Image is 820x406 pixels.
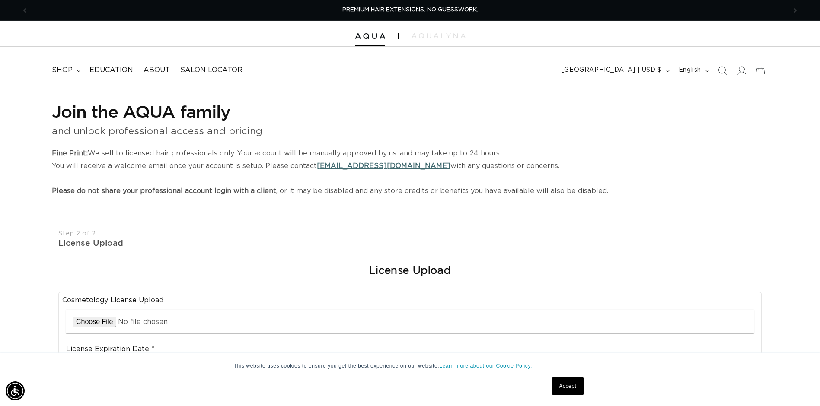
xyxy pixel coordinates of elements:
span: Salon Locator [180,66,242,75]
span: shop [52,66,73,75]
img: Aqua Hair Extensions [355,33,385,39]
a: [EMAIL_ADDRESS][DOMAIN_NAME] [317,162,450,169]
iframe: Chat Widget [705,313,820,406]
span: English [679,66,701,75]
a: Salon Locator [175,60,248,80]
span: [GEOGRAPHIC_DATA] | USD $ [562,66,662,75]
span: About [144,66,170,75]
button: Next announcement [786,2,805,19]
summary: Search [713,61,732,80]
label: License Expiration Date [66,345,154,354]
h1: Join the AQUA family [52,100,768,123]
img: aqualyna.com [412,33,466,38]
strong: Fine Print: [52,150,88,157]
div: Accessibility Menu [6,381,25,400]
h2: License Upload [369,264,451,278]
legend: Cosmetology License Upload [62,296,758,305]
p: and unlock professional access and pricing [52,123,768,140]
summary: shop [47,60,84,80]
a: Learn more about our Cookie Policy. [439,363,532,369]
strong: Please do not share your professional account login with a client [52,187,276,194]
span: Education [89,66,133,75]
p: This website uses cookies to ensure you get the best experience on our website. [234,362,587,370]
div: Step 2 of 2 [58,230,762,238]
button: [GEOGRAPHIC_DATA] | USD $ [556,62,673,79]
a: About [138,60,175,80]
button: Previous announcement [15,2,34,19]
div: License Upload [58,238,762,248]
span: PREMIUM HAIR EXTENSIONS. NO GUESSWORK. [342,7,478,13]
a: Accept [552,377,584,395]
p: We sell to licensed hair professionals only. Your account will be manually approved by us, and ma... [52,147,768,197]
a: Education [84,60,138,80]
button: English [673,62,713,79]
